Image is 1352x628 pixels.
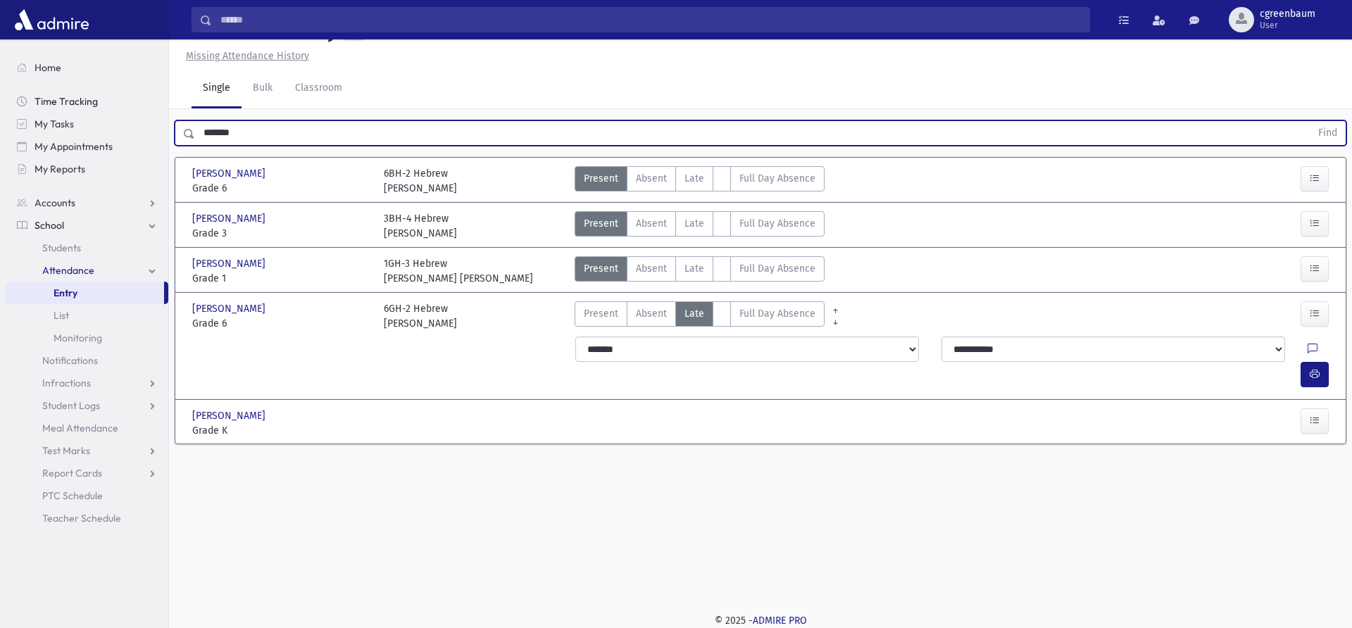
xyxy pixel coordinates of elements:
span: My Tasks [35,118,74,130]
a: Test Marks [6,439,168,462]
a: My Reports [6,158,168,180]
div: 6GH-2 Hebrew [PERSON_NAME] [384,301,457,331]
a: My Appointments [6,135,168,158]
a: Notifications [6,349,168,372]
a: Missing Attendance History [180,50,309,62]
span: Home [35,61,61,74]
span: Grade K [192,423,370,438]
button: Find [1310,121,1346,145]
input: Search [212,7,1089,32]
a: Home [6,56,168,79]
div: AttTypes [575,256,825,286]
img: AdmirePro [11,6,92,34]
span: My Appointments [35,140,113,153]
div: © 2025 - [192,613,1329,628]
span: Student Logs [42,399,100,412]
span: Grade 1 [192,271,370,286]
span: Late [684,216,704,231]
span: Grade 6 [192,181,370,196]
span: Full Day Absence [739,171,815,186]
span: [PERSON_NAME] [192,256,268,271]
span: Present [584,171,618,186]
a: Student Logs [6,394,168,417]
span: Report Cards [42,467,102,479]
span: Present [584,216,618,231]
span: Entry [54,287,77,299]
span: User [1260,20,1315,31]
a: Entry [6,282,164,304]
a: Monitoring [6,327,168,349]
span: [PERSON_NAME] [192,166,268,181]
a: Time Tracking [6,90,168,113]
span: Time Tracking [35,95,98,108]
span: List [54,309,69,322]
span: Attendance [42,264,94,277]
span: Monitoring [54,332,102,344]
div: 3BH-4 Hebrew [PERSON_NAME] [384,211,457,241]
span: School [35,219,64,232]
a: Report Cards [6,462,168,484]
span: Grade 6 [192,316,370,331]
span: Present [584,261,618,276]
span: Infractions [42,377,91,389]
div: AttTypes [575,211,825,241]
span: [PERSON_NAME] [192,408,268,423]
span: Late [684,261,704,276]
span: Meal Attendance [42,422,118,434]
a: List [6,304,168,327]
a: Meal Attendance [6,417,168,439]
span: Full Day Absence [739,216,815,231]
span: [PERSON_NAME] [192,211,268,226]
span: Accounts [35,196,75,209]
a: Bulk [242,69,284,108]
div: 1GH-3 Hebrew [PERSON_NAME] [PERSON_NAME] [384,256,533,286]
span: Students [42,241,81,254]
a: Students [6,237,168,259]
span: Absent [636,216,667,231]
a: My Tasks [6,113,168,135]
span: Test Marks [42,444,90,457]
span: Full Day Absence [739,306,815,321]
a: PTC Schedule [6,484,168,507]
span: Absent [636,306,667,321]
div: AttTypes [575,301,825,331]
span: Present [584,306,618,321]
span: Absent [636,261,667,276]
a: Single [192,69,242,108]
span: Grade 3 [192,226,370,241]
span: PTC Schedule [42,489,103,502]
span: [PERSON_NAME] [192,301,268,316]
span: Full Day Absence [739,261,815,276]
span: My Reports [35,163,85,175]
div: AttTypes [575,166,825,196]
a: Infractions [6,372,168,394]
u: Missing Attendance History [186,50,309,62]
a: Teacher Schedule [6,507,168,529]
span: Teacher Schedule [42,512,121,525]
span: Absent [636,171,667,186]
div: 6BH-2 Hebrew [PERSON_NAME] [384,166,457,196]
span: Late [684,171,704,186]
a: Classroom [284,69,353,108]
span: Late [684,306,704,321]
a: School [6,214,168,237]
a: Attendance [6,259,168,282]
span: cgreenbaum [1260,8,1315,20]
span: Notifications [42,354,98,367]
a: Accounts [6,191,168,214]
